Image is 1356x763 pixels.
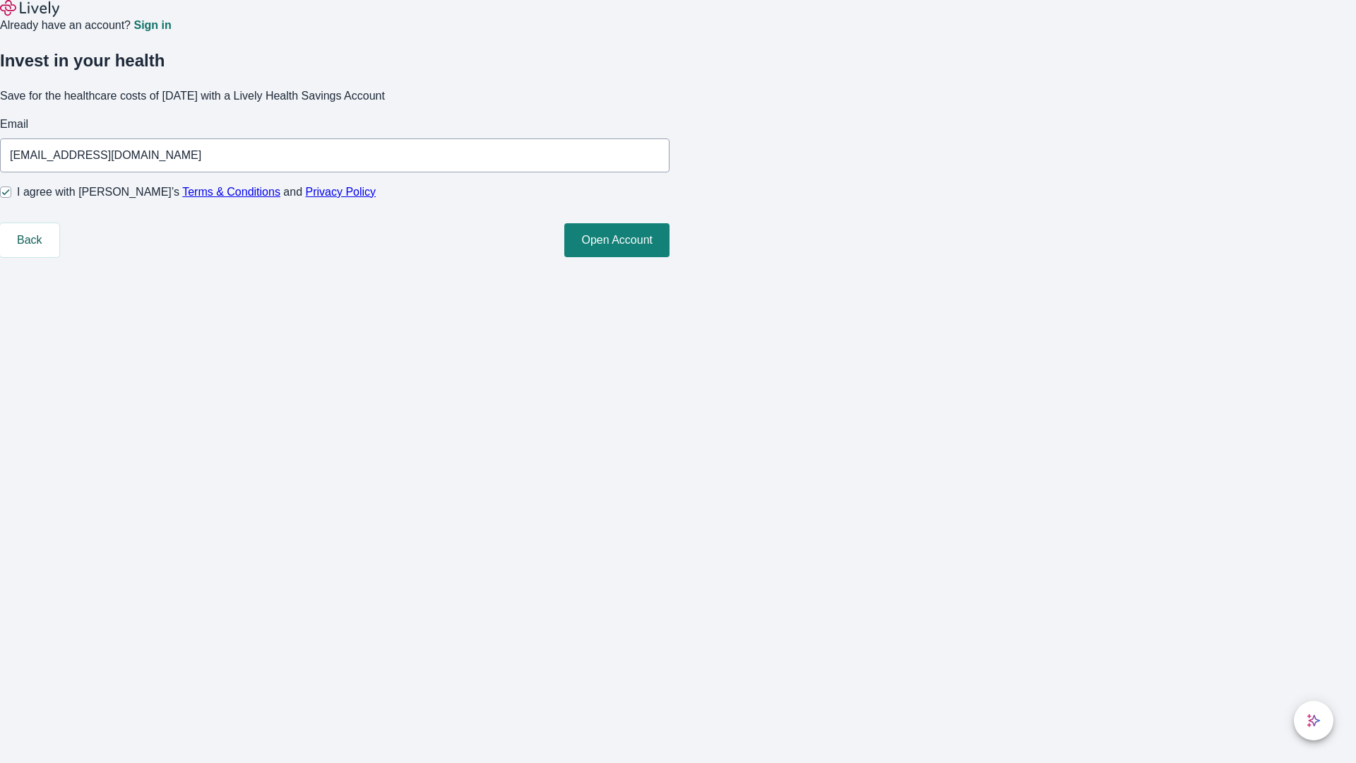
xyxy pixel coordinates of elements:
a: Privacy Policy [306,186,376,198]
a: Sign in [133,20,171,31]
span: I agree with [PERSON_NAME]’s and [17,184,376,201]
svg: Lively AI Assistant [1307,714,1321,728]
button: chat [1294,701,1333,740]
a: Terms & Conditions [182,186,280,198]
button: Open Account [564,223,670,257]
